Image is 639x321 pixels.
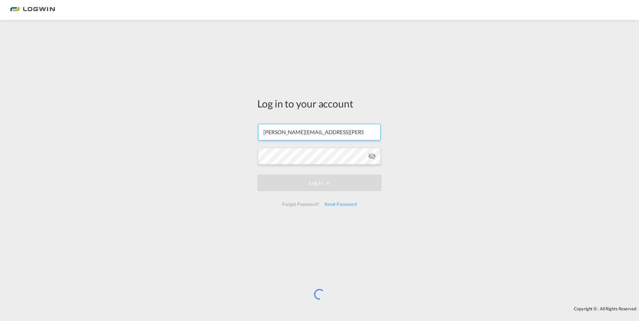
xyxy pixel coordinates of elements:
div: Reset Password [322,198,360,210]
md-icon: icon-eye-off [368,152,376,160]
div: Log in to your account [257,96,382,110]
button: LOGIN [257,175,382,191]
div: Forgot Password? [279,198,322,210]
img: bc73a0e0d8c111efacd525e4c8ad7d32.png [10,3,55,18]
input: Enter email/phone number [258,124,381,140]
